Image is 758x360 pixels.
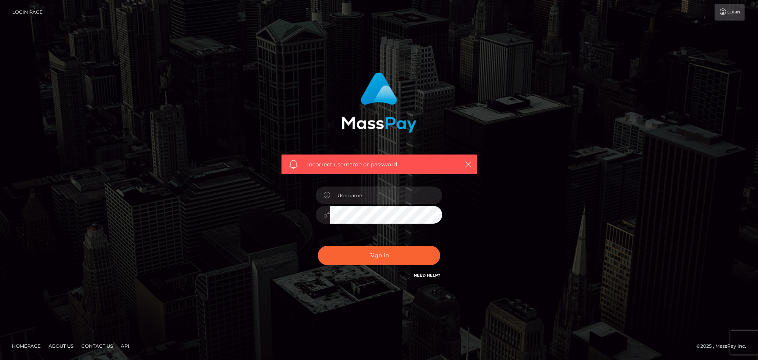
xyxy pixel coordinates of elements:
[414,273,440,278] a: Need Help?
[330,187,442,204] input: Username...
[9,340,44,352] a: Homepage
[696,342,752,351] div: © 2025 , MassPay Inc.
[78,340,116,352] a: Contact Us
[118,340,133,352] a: API
[341,72,417,133] img: MassPay Login
[45,340,77,352] a: About Us
[715,4,745,21] a: Login
[318,246,440,265] button: Sign in
[307,160,451,169] span: Incorrect username or password.
[12,4,43,21] a: Login Page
